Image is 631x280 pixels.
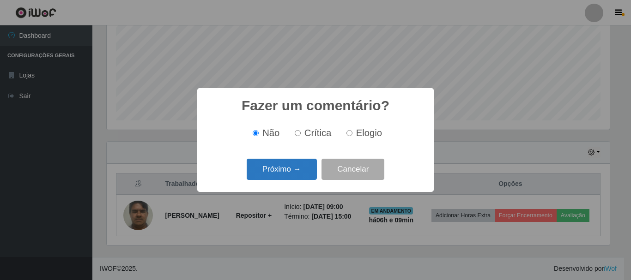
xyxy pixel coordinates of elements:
button: Cancelar [322,159,384,180]
input: Crítica [295,130,301,136]
input: Elogio [346,130,352,136]
span: Não [262,128,279,138]
input: Não [253,130,259,136]
span: Elogio [356,128,382,138]
span: Crítica [304,128,332,138]
button: Próximo → [247,159,317,180]
h2: Fazer um comentário? [242,97,389,114]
